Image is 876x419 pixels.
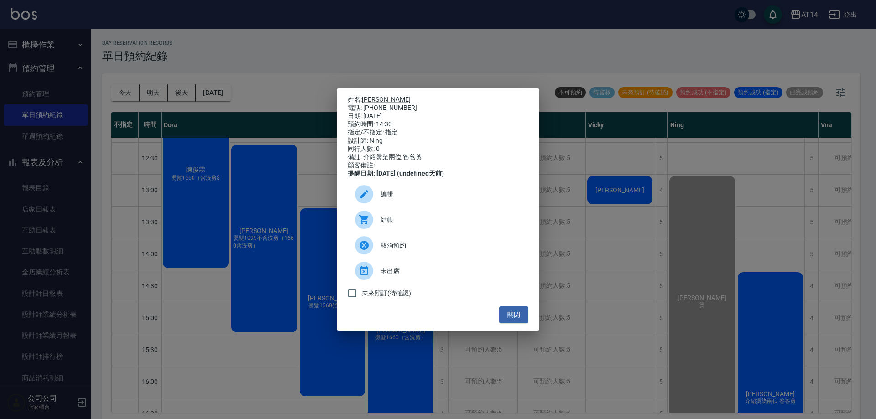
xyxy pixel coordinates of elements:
[381,215,521,225] span: 結帳
[348,161,528,170] div: 顧客備註:
[348,112,528,120] div: 日期: [DATE]
[348,96,528,104] p: 姓名:
[348,181,528,207] div: 編輯
[348,153,528,161] div: 備註: 介紹燙染兩位 爸爸剪
[381,266,521,276] span: 未出席
[348,104,528,112] div: 電話: [PHONE_NUMBER]
[348,170,528,178] div: 提醒日期: [DATE] (undefined天前)
[499,306,528,323] button: 關閉
[348,258,528,284] div: 未出席
[348,207,528,233] a: 結帳
[348,137,528,145] div: 設計師: Ning
[362,289,411,298] span: 未來預訂(待確認)
[348,120,528,129] div: 預約時間: 14:30
[348,233,528,258] div: 取消預約
[362,96,411,103] a: [PERSON_NAME]
[381,241,521,250] span: 取消預約
[381,190,521,199] span: 編輯
[348,145,528,153] div: 同行人數: 0
[348,129,528,137] div: 指定/不指定: 指定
